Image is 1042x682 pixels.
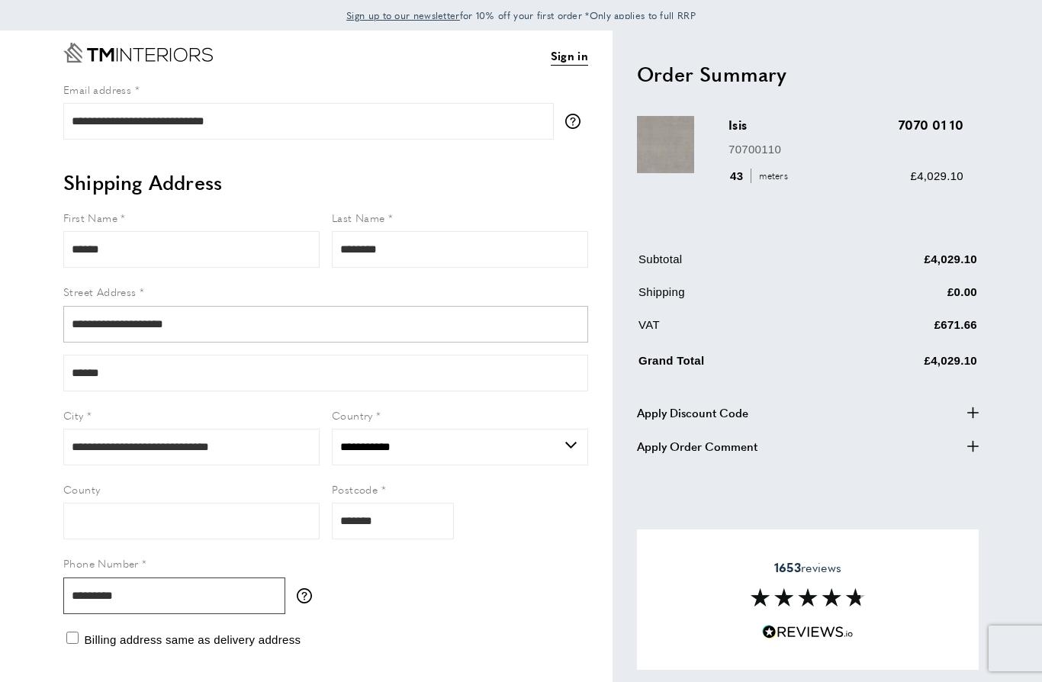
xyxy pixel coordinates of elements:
div: 43 [728,167,793,185]
span: Apply Order Comment [637,437,757,455]
span: County [63,481,100,497]
strong: 1653 [774,558,801,576]
a: 7070 01 10 [899,116,963,134]
img: Reviews section [751,588,865,606]
span: for 10% off your first order *Only applies to full RRP [346,8,696,22]
a: Go to Home page [63,43,213,63]
span: City [63,407,84,423]
p: 70700110 [728,140,963,159]
span: Apply Discount Code [637,404,748,422]
input: Billing address same as delivery address [66,632,79,644]
a: Sign up to our newsletter [346,8,460,23]
span: First Name [63,210,117,225]
img: Reviews.io 5 stars [762,625,854,639]
img: Isis 7070 01 10 [637,116,694,173]
button: More information [297,588,320,603]
span: reviews [774,560,841,575]
td: £0.00 [827,283,977,313]
span: Phone Number [63,555,139,571]
td: VAT [638,316,825,346]
span: Street Address [63,284,137,299]
td: Shipping [638,283,825,313]
span: £4,029.10 [911,169,963,182]
h2: Order Summary [637,60,979,88]
td: Grand Total [638,349,825,381]
button: More information [565,114,588,129]
span: Sign up to our newsletter [346,8,460,22]
td: £4,029.10 [827,349,977,381]
span: Email address [63,82,131,97]
span: Postcode [332,481,378,497]
span: Billing address same as delivery address [84,633,301,646]
span: Last Name [332,210,385,225]
td: £4,029.10 [827,250,977,280]
td: £671.66 [827,316,977,346]
h2: Shipping Address [63,169,588,196]
a: Sign in [551,47,588,66]
td: Subtotal [638,250,825,280]
span: meters [751,169,792,183]
h3: Isis [728,116,963,134]
span: Country [332,407,373,423]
